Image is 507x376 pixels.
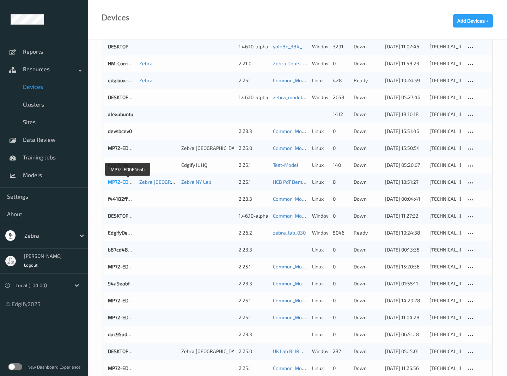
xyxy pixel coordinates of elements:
[354,348,380,355] p: down
[108,145,145,151] a: MP72-EDGE7762
[239,162,268,169] div: 2.25.1
[385,43,424,50] div: [DATE] 11:02:46
[239,331,268,338] div: 2.23.3
[333,195,349,202] div: 0
[273,60,420,66] a: Zebra Deutsche Telekom Demo [DATE] (v2) [DATE] 15:18 Auto Save
[312,314,328,321] p: linux
[239,229,268,236] div: 2.26.2
[429,77,461,84] div: [TECHNICAL_ID]
[239,246,268,253] div: 2.23.3
[333,94,349,101] div: 2058
[312,365,328,372] p: linux
[108,179,146,185] a: MP72-EDGE46bb
[429,60,461,67] div: [TECHNICAL_ID]
[354,60,380,67] p: down
[312,178,328,186] p: linux
[333,229,349,236] div: 5046
[108,60,143,66] a: HM-Corridor-P2
[385,331,424,338] div: [DATE] 06:51:18
[273,365,309,371] a: Common_Model
[333,297,349,304] div: 0
[239,348,268,355] div: 2.25.0
[333,178,349,186] div: 8
[108,314,146,320] a: MP72-EDGEd43d
[273,263,309,269] a: Common_Model
[429,145,461,152] div: [TECHNICAL_ID]
[429,263,461,270] div: [TECHNICAL_ID]
[312,128,328,135] p: linux
[312,60,328,67] p: windows
[102,14,129,21] div: Devices
[333,263,349,270] div: 0
[354,246,380,253] p: down
[385,348,424,355] div: [DATE] 05:15:01
[354,229,380,236] p: ready
[108,263,146,269] a: MP72-EDGEc398
[239,365,268,372] div: 2.25.1
[354,145,380,152] p: down
[273,230,306,236] a: zebra_lab_030
[385,246,424,253] div: [DATE] 00:13:35
[139,179,200,185] a: Zebra [GEOGRAPHIC_DATA]
[385,314,424,321] div: [DATE] 11:04:28
[354,43,380,50] p: down
[108,297,146,303] a: MP72-EDGE7068
[108,247,141,253] a: b87cd4807731
[239,314,268,321] div: 2.25.1
[312,195,328,202] p: linux
[273,179,320,185] a: HEB PoT Demo Model
[429,331,461,338] div: [TECHNICAL_ID]
[453,14,493,28] button: Add Devices +
[312,77,328,84] p: linux
[312,94,328,101] p: windows
[333,128,349,135] div: 0
[429,314,461,321] div: [TECHNICAL_ID]
[312,145,328,152] p: linux
[385,195,424,202] div: [DATE] 00:04:41
[181,145,234,152] div: Zebra [GEOGRAPHIC_DATA]
[354,94,380,101] p: down
[312,43,328,50] p: windows
[333,246,349,253] div: 0
[354,263,380,270] p: down
[429,128,461,135] div: [TECHNICAL_ID]
[385,365,424,372] div: [DATE] 11:26:56
[354,178,380,186] p: down
[273,145,309,151] a: Common_Model
[354,195,380,202] p: down
[385,178,424,186] div: [DATE] 13:51:27
[333,331,349,338] div: 0
[385,145,424,152] div: [DATE] 15:50:54
[239,195,268,202] div: 2.23.3
[108,43,152,49] a: DESKTOP-S2MKSFO
[312,212,328,219] p: windows
[385,162,424,169] div: [DATE] 05:20:07
[273,348,400,354] a: UK Lab BLIR + BS (Best model) (NO JUICY FRUIT)_3epochs
[385,77,424,84] div: [DATE] 10:24:59
[108,331,141,337] a: dac95ad8c006
[429,365,461,372] div: [TECHNICAL_ID]
[354,365,380,372] p: down
[429,246,461,253] div: [TECHNICAL_ID]
[239,60,268,67] div: 2.21.0
[385,229,424,236] div: [DATE] 10:24:38
[108,213,151,219] a: DESKTOP-U1D5Q6T
[273,94,340,100] a: zebra_model_ultra_detector3
[429,94,461,101] div: [TECHNICAL_ID]
[385,212,424,219] div: [DATE] 11:27:32
[273,196,309,202] a: Common_Model
[108,128,132,134] a: devsbcev0
[354,331,380,338] p: down
[108,111,133,117] a: alexubuntu
[312,297,328,304] p: linux
[385,280,424,287] div: [DATE] 01:55:11
[385,263,424,270] div: [DATE] 15:20:36
[273,314,309,320] a: Common_Model
[108,365,145,371] a: MP72-EDGEd13d
[385,60,424,67] div: [DATE] 11:58:23
[239,145,268,152] div: 2.25.0
[333,314,349,321] div: 0
[273,213,309,219] a: Common_Model
[354,162,380,169] p: down
[108,348,152,354] a: DESKTOP-9A4HTEB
